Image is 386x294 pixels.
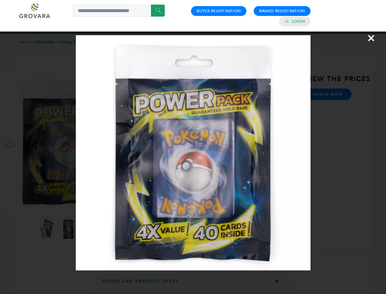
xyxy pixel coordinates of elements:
input: Search a product or brand... [73,5,165,17]
a: Login [292,19,305,24]
span: × [367,29,375,47]
a: Buyer Registration [197,8,241,14]
a: Brand Registration [259,8,305,14]
img: Image Preview [76,35,311,270]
